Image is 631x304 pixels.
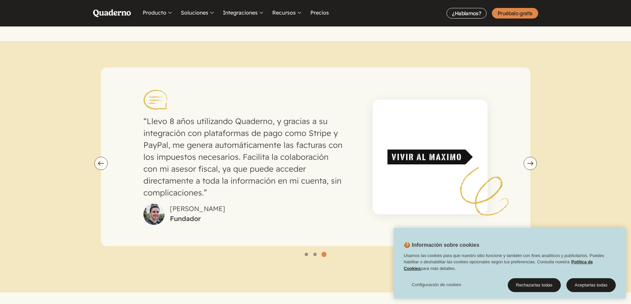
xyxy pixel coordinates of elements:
cite: Fundador [170,214,225,224]
button: Configuración de cookies [404,278,469,291]
div: [PERSON_NAME] [170,204,225,225]
div: slide 3 [101,67,530,246]
a: Pruébalo gratis [492,8,538,19]
a: ¿Hablamos? [447,8,487,19]
button: Rechazarlas todas [508,278,561,292]
button: Aceptarlas todas [566,278,616,292]
h2: 🍪 Información sobre cookies [394,241,479,252]
a: Política de Cookies [404,259,593,271]
div: 🍪 Información sobre cookies [394,228,626,299]
div: Usamos las cookies para que nuestro sitio funcione y también con fines analíticos y publicitarios... [394,252,626,275]
img: Photo of Ángel Alegre [143,204,165,225]
p: Llevo 8 años utilizando Quaderno, y gracias a su integración con plataformas de pago como Stripe ... [143,115,344,198]
div: Cookie banner [394,228,626,299]
div: carousel [101,67,530,246]
img: Vivir al Maximo Logo [373,100,488,214]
